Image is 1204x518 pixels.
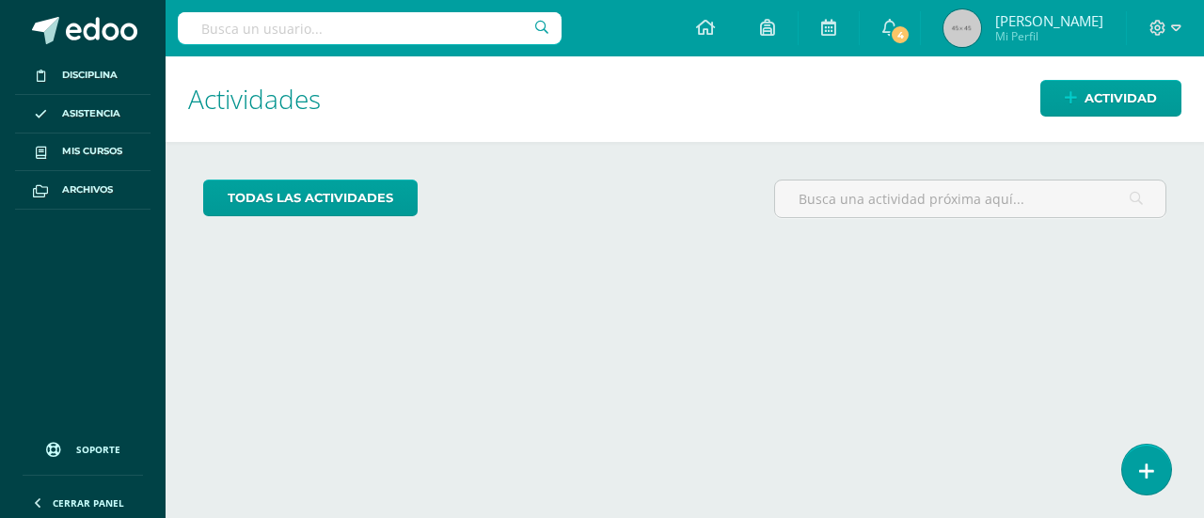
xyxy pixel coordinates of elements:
[775,181,1165,217] input: Busca una actividad próxima aquí...
[15,56,150,95] a: Disciplina
[1040,80,1181,117] a: Actividad
[890,24,911,45] span: 4
[15,133,150,172] a: Mis cursos
[62,144,122,159] span: Mis cursos
[62,182,113,197] span: Archivos
[23,424,143,470] a: Soporte
[203,180,418,216] a: todas las Actividades
[15,95,150,133] a: Asistencia
[178,12,562,44] input: Busca un usuario...
[995,11,1103,30] span: [PERSON_NAME]
[15,171,150,210] a: Archivos
[1085,81,1157,116] span: Actividad
[62,106,120,121] span: Asistencia
[76,443,120,456] span: Soporte
[995,28,1103,44] span: Mi Perfil
[62,68,118,83] span: Disciplina
[53,496,124,510] span: Cerrar panel
[943,9,981,47] img: 45x45
[188,56,1181,142] h1: Actividades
